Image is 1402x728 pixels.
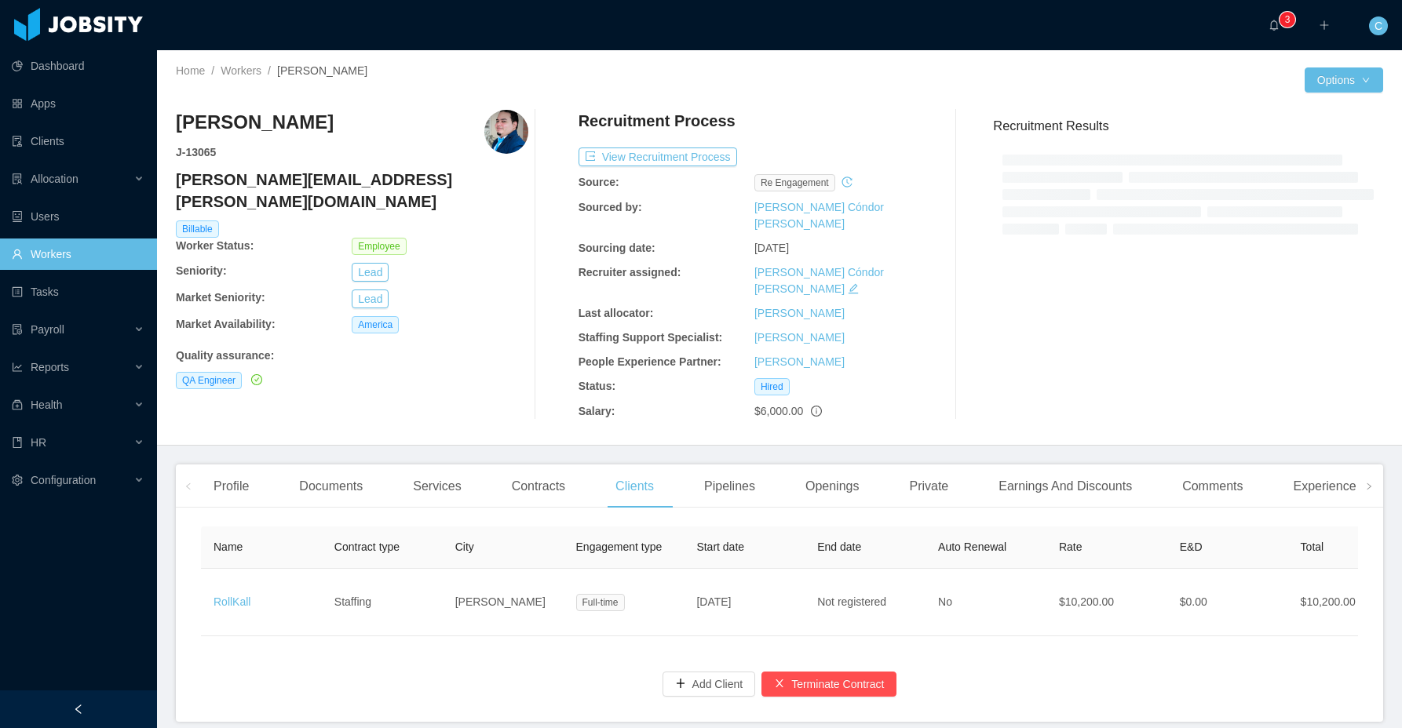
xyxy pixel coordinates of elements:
div: Clients [603,464,666,508]
p: 3 [1285,12,1291,27]
b: Status: [579,380,615,392]
i: icon: solution [12,173,23,184]
span: Contract type [334,541,400,553]
span: $0.00 [1180,595,1207,608]
span: [DATE] [754,242,789,254]
a: [PERSON_NAME] [754,307,845,319]
span: Reports [31,361,69,373]
b: Staffing Support Specialist: [579,331,723,344]
span: America [352,316,399,333]
div: Profile [201,464,261,508]
b: Market Availability: [176,318,276,330]
a: icon: auditClients [12,126,144,157]
span: re engagement [754,174,835,191]
a: [PERSON_NAME] [754,331,845,344]
i: icon: history [842,177,853,187]
span: Configuration [31,474,96,486]
a: icon: pie-chartDashboard [12,50,144,82]
h3: Recruitment Results [993,116,1383,136]
div: Services [400,464,473,508]
span: / [211,64,214,77]
span: Total [1301,541,1324,553]
span: Health [31,399,62,411]
div: Earnings And Discounts [986,464,1145,508]
i: icon: line-chart [12,362,23,373]
span: Hired [754,378,790,395]
a: RollKall [214,595,250,608]
span: C [1375,16,1382,35]
span: Not registered [817,595,886,608]
b: Sourced by: [579,201,642,213]
b: Seniority: [176,264,227,277]
button: Lead [352,289,389,308]
span: Staffing [334,595,371,608]
b: Market Seniority: [176,291,265,304]
span: Rate [1059,541,1083,553]
span: Name [214,541,243,553]
span: $6,000.00 [754,405,803,417]
span: End date [817,541,861,553]
i: icon: left [184,482,192,490]
i: icon: right [1365,482,1373,490]
sup: 3 [1280,12,1295,27]
a: Workers [221,64,261,77]
i: icon: plus [1319,20,1330,31]
a: [PERSON_NAME] Cóndor [PERSON_NAME] [754,201,884,230]
button: Lead [352,263,389,282]
i: icon: bell [1269,20,1280,31]
i: icon: book [12,437,23,448]
span: E&D [1180,541,1203,553]
button: Optionsicon: down [1305,67,1383,93]
b: Source: [579,176,619,188]
div: Private [896,464,961,508]
span: $10,200.00 [1301,595,1356,608]
span: / [268,64,271,77]
span: Engagement type [576,541,663,553]
button: icon: plusAdd Client [663,672,756,697]
i: icon: setting [12,475,23,486]
b: Salary: [579,405,615,417]
td: $10,200.00 [1046,569,1167,636]
img: f5870ca0-aa86-11ea-8c1b-2b63f9d21e67_68800abdec313-400w.png [484,110,528,154]
b: Worker Status: [176,239,254,252]
h3: [PERSON_NAME] [176,110,334,135]
button: icon: exportView Recruitment Process [579,147,737,166]
b: Quality assurance : [176,349,274,362]
div: Documents [287,464,375,508]
a: Home [176,64,205,77]
div: Pipelines [692,464,768,508]
a: [PERSON_NAME] Cóndor [PERSON_NAME] [754,266,884,295]
div: Experience [1280,464,1368,508]
b: Last allocator: [579,307,654,319]
a: icon: appstoreApps [12,88,144,119]
i: icon: edit [848,283,859,294]
i: icon: check-circle [251,374,262,385]
span: [PERSON_NAME] [277,64,367,77]
h4: Recruitment Process [579,110,736,132]
span: Start date [696,541,744,553]
span: QA Engineer [176,372,242,389]
a: [PERSON_NAME] [754,355,845,368]
button: icon: closeTerminate Contract [761,672,896,697]
span: [DATE] [696,595,731,608]
span: Payroll [31,323,64,336]
a: icon: exportView Recruitment Process [579,151,737,163]
b: People Experience Partner: [579,355,721,368]
b: Sourcing date: [579,242,655,254]
span: Allocation [31,173,78,185]
i: icon: medicine-box [12,399,23,410]
span: City [455,541,474,553]
span: Auto Renewal [938,541,1006,553]
a: icon: check-circle [248,373,262,386]
i: icon: file-protect [12,324,23,335]
td: No [926,569,1046,636]
strong: J- 13065 [176,146,216,158]
span: HR [31,436,46,449]
td: [PERSON_NAME] [443,569,564,636]
span: info-circle [811,406,822,417]
a: icon: profileTasks [12,276,144,308]
a: icon: robotUsers [12,201,144,232]
span: Billable [176,220,219,238]
a: icon: userWorkers [12,238,144,270]
div: Comments [1170,464,1255,508]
